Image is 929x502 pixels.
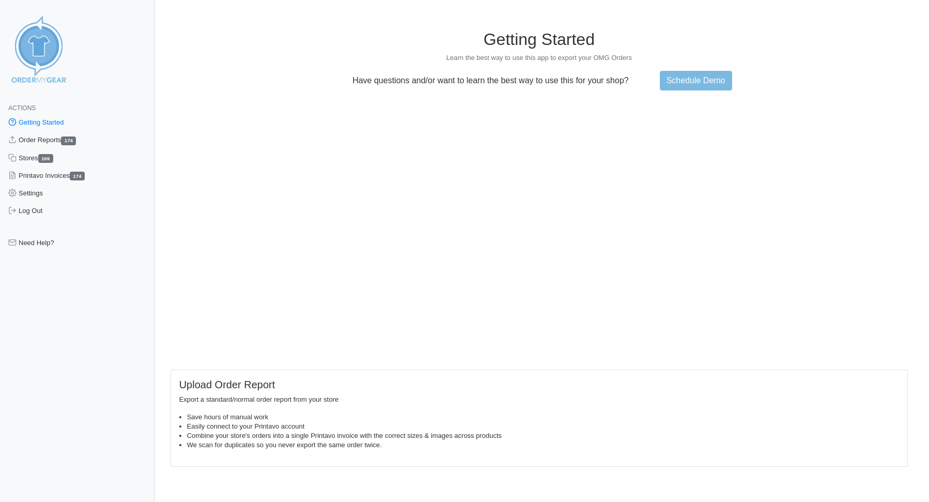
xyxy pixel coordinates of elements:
[187,413,899,422] li: Save hours of manual work
[171,29,908,49] h1: Getting Started
[179,395,899,404] p: Export a standard/normal order report from your store
[346,76,635,85] p: Have questions and/or want to learn the best way to use this for your shop?
[70,172,85,180] span: 174
[179,378,899,391] h5: Upload Order Report
[187,440,899,450] li: We scan for duplicates so you never export the same order twice.
[187,431,899,440] li: Combine your store's orders into a single Printavo invoice with the correct sizes & images across...
[8,104,36,112] span: Actions
[38,154,53,163] span: 169
[61,136,76,145] span: 174
[660,71,732,90] a: Schedule Demo
[187,422,899,431] li: Easily connect to your Printavo account
[171,53,908,63] p: Learn the best way to use this app to export your OMG Orders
